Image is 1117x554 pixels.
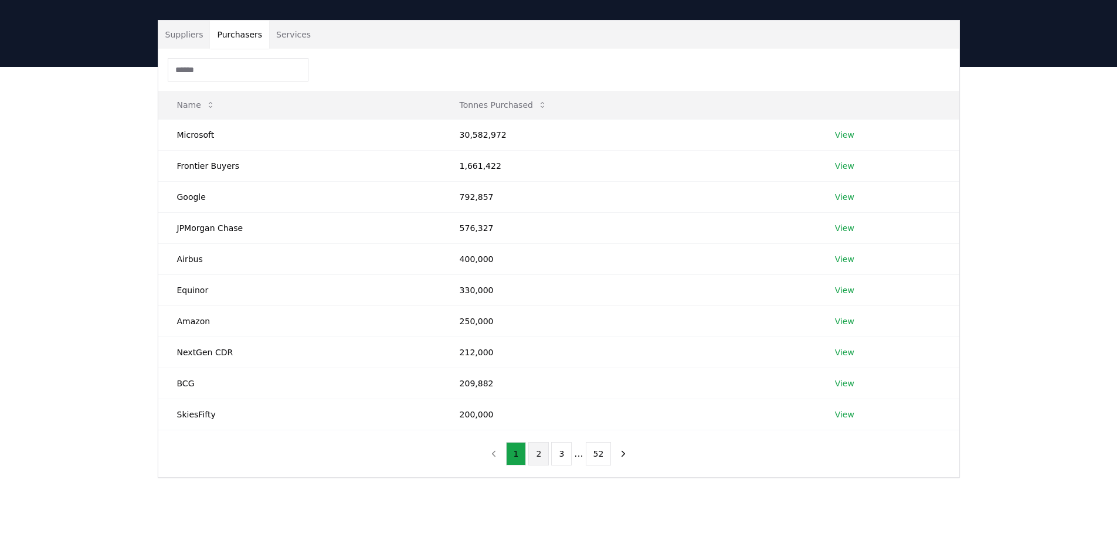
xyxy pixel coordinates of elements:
[441,181,816,212] td: 792,857
[586,442,612,465] button: 52
[835,409,854,420] a: View
[441,337,816,368] td: 212,000
[158,119,441,150] td: Microsoft
[158,274,441,305] td: Equinor
[835,191,854,203] a: View
[158,21,211,49] button: Suppliers
[441,274,816,305] td: 330,000
[158,337,441,368] td: NextGen CDR
[158,150,441,181] td: Frontier Buyers
[528,442,549,465] button: 2
[269,21,318,49] button: Services
[441,399,816,430] td: 200,000
[441,305,816,337] td: 250,000
[551,442,572,465] button: 3
[158,305,441,337] td: Amazon
[158,368,441,399] td: BCG
[158,399,441,430] td: SkiesFifty
[574,447,583,461] li: ...
[441,119,816,150] td: 30,582,972
[441,150,816,181] td: 1,661,422
[613,442,633,465] button: next page
[158,243,441,274] td: Airbus
[168,93,225,117] button: Name
[835,378,854,389] a: View
[210,21,269,49] button: Purchasers
[835,284,854,296] a: View
[158,212,441,243] td: JPMorgan Chase
[835,346,854,358] a: View
[158,181,441,212] td: Google
[441,368,816,399] td: 209,882
[835,129,854,141] a: View
[506,442,527,465] button: 1
[835,253,854,265] a: View
[835,222,854,234] a: View
[835,315,854,327] a: View
[441,212,816,243] td: 576,327
[441,243,816,274] td: 400,000
[835,160,854,172] a: View
[450,93,556,117] button: Tonnes Purchased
